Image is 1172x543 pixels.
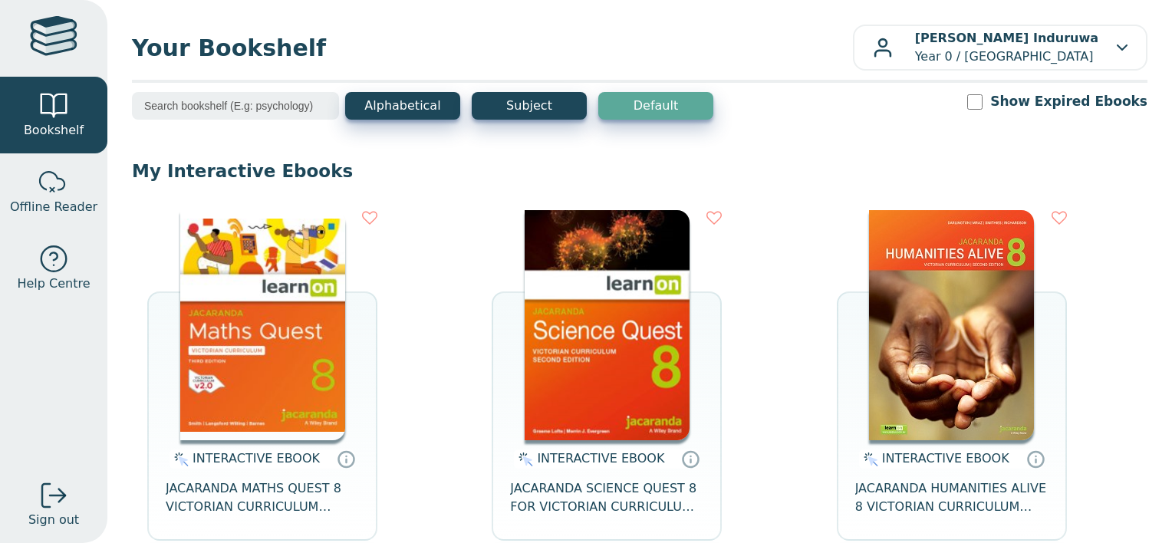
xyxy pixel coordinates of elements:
p: Year 0 / [GEOGRAPHIC_DATA] [915,29,1098,66]
img: interactive.svg [170,450,189,469]
b: [PERSON_NAME] Induruwa [915,31,1098,45]
button: Default [598,92,713,120]
span: Help Centre [17,275,90,293]
p: My Interactive Ebooks [132,160,1147,183]
span: JACARANDA MATHS QUEST 8 VICTORIAN CURRICULUM LEARNON EBOOK 3E [166,479,359,516]
label: Show Expired Ebooks [990,92,1147,111]
img: interactive.svg [514,450,533,469]
span: Your Bookshelf [132,31,853,65]
button: Subject [472,92,587,120]
span: INTERACTIVE EBOOK [882,451,1009,466]
a: Interactive eBooks are accessed online via the publisher’s portal. They contain interactive resou... [337,449,355,468]
span: JACARANDA SCIENCE QUEST 8 FOR VICTORIAN CURRICULUM LEARNON 2E EBOOK [510,479,703,516]
span: Sign out [28,511,79,529]
input: Search bookshelf (E.g: psychology) [132,92,339,120]
span: Bookshelf [24,121,84,140]
a: Interactive eBooks are accessed online via the publisher’s portal. They contain interactive resou... [681,449,700,468]
a: Interactive eBooks are accessed online via the publisher’s portal. They contain interactive resou... [1026,449,1045,468]
img: c004558a-e884-43ec-b87a-da9408141e80.jpg [180,210,345,440]
span: INTERACTIVE EBOOK [537,451,664,466]
button: [PERSON_NAME] InduruwaYear 0 / [GEOGRAPHIC_DATA] [853,25,1147,71]
span: JACARANDA HUMANITIES ALIVE 8 VICTORIAN CURRICULUM LEARNON EBOOK 2E [855,479,1049,516]
img: fffb2005-5288-ea11-a992-0272d098c78b.png [525,210,690,440]
img: interactive.svg [859,450,878,469]
span: INTERACTIVE EBOOK [193,451,320,466]
img: bee2d5d4-7b91-e911-a97e-0272d098c78b.jpg [869,210,1034,440]
button: Alphabetical [345,92,460,120]
span: Offline Reader [10,198,97,216]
